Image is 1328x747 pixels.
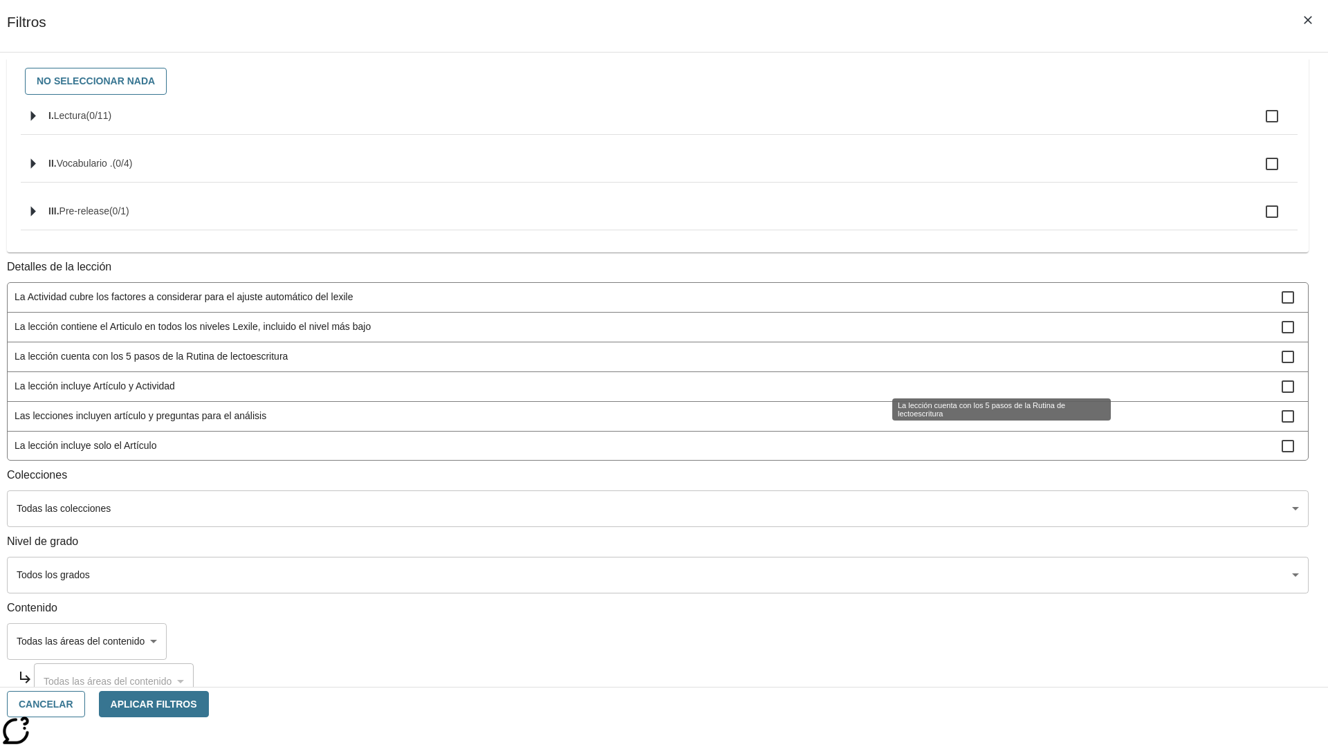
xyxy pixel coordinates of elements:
span: La lección incluye solo el Artículo [15,439,1282,453]
h1: Filtros [7,14,46,52]
button: No seleccionar nada [25,68,167,95]
span: 0 estándares seleccionados/4 estándares en grupo [113,158,133,169]
span: 0 estándares seleccionados/11 estándares en grupo [86,110,111,121]
div: Seleccione una Colección [7,490,1309,527]
div: Las lecciones incluyen artículo y preguntas para el análisis [8,402,1308,432]
span: La Actividad cubre los factores a considerar para el ajuste automático del lexile [15,290,1282,304]
span: La lección incluye Artículo y Actividad [15,379,1282,394]
div: Seleccione el Contenido [7,623,167,660]
p: Nivel de grado [7,534,1309,550]
span: Lectura [54,110,86,121]
span: II. [48,158,57,169]
span: Pre-release [59,205,109,216]
div: La lección contiene el Articulo en todos los niveles Lexile, incluido el nivel más bajo [8,313,1308,342]
div: Seleccione el Contenido [34,663,194,700]
span: Las lecciones incluyen artículo y preguntas para el análisis [15,409,1282,423]
button: Cerrar los filtros del Menú lateral [1293,6,1322,35]
div: Seleccione los Grados [7,557,1309,593]
span: I. [48,110,54,121]
button: Cancelar [7,691,85,718]
ul: Detalles de la lección [7,282,1309,461]
button: Aplicar Filtros [99,691,209,718]
span: La lección cuenta con los 5 pasos de la Rutina de lectoescritura [15,349,1282,364]
p: Colecciones [7,468,1309,483]
div: La lección incluye solo el Artículo [8,432,1308,461]
span: 0 estándares seleccionados/1 estándares en grupo [109,205,129,216]
ul: Seleccione habilidades [21,98,1298,241]
div: La lección cuenta con los 5 pasos de la Rutina de lectoescritura [8,342,1308,372]
div: La Actividad cubre los factores a considerar para el ajuste automático del lexile [8,283,1308,313]
span: Vocabulario . [57,158,113,169]
p: Detalles de la lección [7,259,1309,275]
p: Contenido [7,600,1309,616]
span: La lección contiene el Articulo en todos los niveles Lexile, incluido el nivel más bajo [15,320,1282,334]
div: La lección cuenta con los 5 pasos de la Rutina de lectoescritura [892,398,1111,421]
span: III. [48,205,59,216]
div: Seleccione habilidades [18,64,1298,98]
div: La lección incluye Artículo y Actividad [8,372,1308,402]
